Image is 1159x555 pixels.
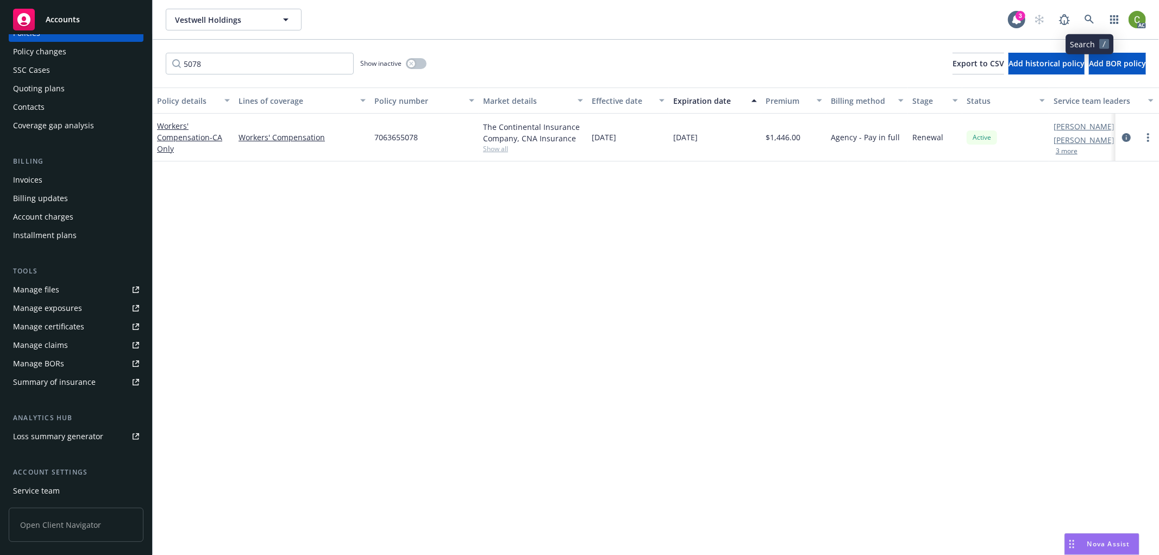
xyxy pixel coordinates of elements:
a: Quoting plans [9,80,143,97]
a: Service team [9,482,143,500]
a: [PERSON_NAME] [1054,134,1114,146]
div: Manage files [13,281,59,298]
span: Add BOR policy [1089,58,1146,68]
a: Manage exposures [9,300,143,317]
div: Coverage gap analysis [13,117,94,134]
button: 3 more [1056,148,1077,154]
button: Lines of coverage [234,88,370,114]
button: Billing method [826,88,908,114]
div: Billing updates [13,190,68,207]
div: Account settings [9,467,143,478]
div: Contacts [13,98,45,116]
button: Add historical policy [1008,53,1085,74]
span: Open Client Navigator [9,508,143,542]
div: Invoices [13,171,42,189]
button: Add BOR policy [1089,53,1146,74]
span: Renewal [912,132,943,143]
a: Manage claims [9,336,143,354]
img: photo [1129,11,1146,28]
a: Coverage gap analysis [9,117,143,134]
a: Account charges [9,208,143,226]
input: Filter by keyword... [166,53,354,74]
div: Policy changes [13,43,66,60]
div: Premium [766,95,810,107]
div: The Continental Insurance Company, CNA Insurance [483,121,583,144]
div: Policy number [374,95,462,107]
div: Manage exposures [13,300,82,317]
a: Switch app [1104,9,1125,30]
a: Workers' Compensation [157,121,222,154]
div: Expiration date [673,95,745,107]
span: Accounts [46,15,80,24]
div: Manage claims [13,336,68,354]
button: Expiration date [669,88,761,114]
a: Search [1079,9,1100,30]
a: Invoices [9,171,143,189]
div: Market details [483,95,571,107]
button: Service team leaders [1049,88,1158,114]
a: Report a Bug [1054,9,1075,30]
div: Status [967,95,1033,107]
a: more [1142,131,1155,144]
span: Agency - Pay in full [831,132,900,143]
span: [DATE] [673,132,698,143]
a: Workers' Compensation [239,132,366,143]
div: Installment plans [13,227,77,244]
button: Market details [479,88,587,114]
span: 7063655078 [374,132,418,143]
div: Tools [9,266,143,277]
div: Quoting plans [13,80,65,97]
button: Stage [908,88,962,114]
a: SSC Cases [9,61,143,79]
button: Vestwell Holdings [166,9,302,30]
span: Export to CSV [953,58,1004,68]
a: Manage certificates [9,318,143,335]
div: Loss summary generator [13,428,103,445]
div: Manage certificates [13,318,84,335]
a: Manage BORs [9,355,143,372]
button: Nova Assist [1064,533,1139,555]
div: Service team [13,482,60,500]
a: Billing updates [9,190,143,207]
div: Lines of coverage [239,95,354,107]
a: Policy changes [9,43,143,60]
span: [DATE] [592,132,616,143]
a: Loss summary generator [9,428,143,445]
button: Premium [761,88,826,114]
button: Policy number [370,88,479,114]
div: Stage [912,95,946,107]
div: 3 [1016,11,1025,21]
a: Installment plans [9,227,143,244]
a: [PERSON_NAME] [1054,121,1114,132]
a: Contacts [9,98,143,116]
a: Accounts [9,4,143,35]
div: Policy details [157,95,218,107]
button: Export to CSV [953,53,1004,74]
a: Summary of insurance [9,373,143,391]
span: Show inactive [360,59,402,68]
span: Nova Assist [1087,539,1130,548]
span: Add historical policy [1008,58,1085,68]
div: Effective date [592,95,653,107]
a: circleInformation [1120,131,1133,144]
span: Active [971,133,993,142]
button: Policy details [153,88,234,114]
div: Account charges [13,208,73,226]
div: Billing [9,156,143,167]
div: SSC Cases [13,61,50,79]
div: Summary of insurance [13,373,96,391]
span: $1,446.00 [766,132,800,143]
button: Status [962,88,1049,114]
span: Show all [483,144,583,153]
a: Manage files [9,281,143,298]
div: Manage BORs [13,355,64,372]
div: Analytics hub [9,413,143,423]
div: Drag to move [1065,534,1079,554]
button: Effective date [587,88,669,114]
a: Start snowing [1029,9,1050,30]
span: Vestwell Holdings [175,14,269,26]
div: Billing method [831,95,892,107]
div: Service team leaders [1054,95,1142,107]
